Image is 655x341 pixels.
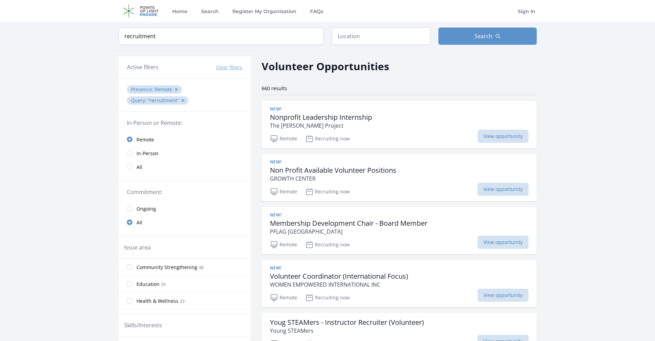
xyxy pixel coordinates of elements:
span: New! [270,212,282,218]
a: Remote [119,132,251,146]
button: ✕ [181,97,185,104]
span: 660 results [262,85,287,92]
a: New! Nonprofit Leadership Internship The [PERSON_NAME] Project Remote Recruiting now View opportu... [262,101,537,148]
span: Query : [131,97,148,104]
span: Remote [155,86,172,93]
span: All [137,164,142,171]
a: New! Volunteer Coordinator (International Focus) WOMEN EMPOWERED INTERNATIONAL INC Remote Recruit... [262,260,537,307]
input: Health & Wellness 33 [127,298,132,303]
span: New! [270,265,282,271]
span: View opportunity [478,130,528,143]
h3: Nonprofit Leadership Internship [270,113,372,121]
p: The [PERSON_NAME] Project [270,121,372,130]
span: Remote [137,136,154,143]
legend: Skills/Interests [124,321,162,329]
span: Ongoing [137,205,156,212]
p: GROWTH CENTER [270,174,396,183]
p: Young STEAMers [270,327,424,335]
span: All [137,219,142,226]
p: WOMEN EMPOWERED INTERNATIONAL INC [270,280,408,289]
span: View opportunity [478,236,528,249]
input: Keyword [119,28,324,45]
h3: Youg STEAMers - Instructor Recruiter (Volunteer) [270,318,424,327]
legend: In-Person or Remote: [127,119,242,127]
span: Search [474,32,492,40]
p: Remote [270,188,297,196]
p: Recruiting now [305,135,350,143]
button: ✕ [174,86,178,93]
span: Education [137,281,160,288]
button: Clear filters [216,64,242,71]
input: Community Strengthening 48 [127,264,132,270]
a: In-Person [119,146,251,160]
q: recruitment [148,97,179,104]
span: View opportunity [478,183,528,196]
a: New! Membership Development Chair - Board Member PFLAG [GEOGRAPHIC_DATA] Remote Recruiting now Vi... [262,207,537,254]
a: New! Non Profit Available Volunteer Positions GROWTH CENTER Remote Recruiting now View opportunity [262,154,537,201]
p: PFLAG [GEOGRAPHIC_DATA] [270,227,427,236]
p: Recruiting now [305,188,350,196]
button: Search [438,28,537,45]
p: Recruiting now [305,294,350,302]
p: Remote [270,241,297,249]
legend: Issue area [124,243,151,252]
span: 33 [180,298,185,304]
input: Location [332,28,430,45]
h3: Membership Development Chair - Board Member [270,219,427,227]
h3: Non Profit Available Volunteer Positions [270,166,396,174]
span: New! [270,106,282,112]
span: View opportunity [478,289,528,302]
p: Remote [270,135,297,143]
span: New! [270,159,282,165]
span: 39 [161,281,166,287]
p: Recruiting now [305,241,350,249]
span: Health & Wellness [137,298,178,305]
h3: Active filters [127,63,159,71]
span: Presence : [131,86,155,93]
a: All [119,215,251,229]
a: All [119,160,251,174]
p: Remote [270,294,297,302]
input: Education 39 [127,281,132,287]
span: Community Strengthening [137,264,197,271]
a: Ongoing [119,202,251,215]
h2: Volunteer Opportunities [262,58,389,74]
span: In-Person [137,150,159,157]
h3: Volunteer Coordinator (International Focus) [270,272,408,280]
span: 48 [199,265,204,270]
legend: Commitment: [127,188,242,196]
